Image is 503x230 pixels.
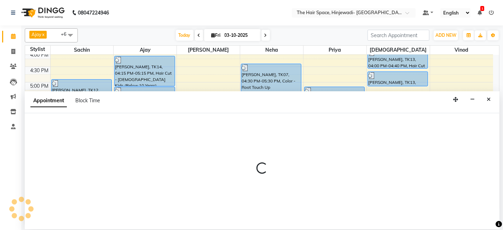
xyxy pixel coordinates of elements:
[115,87,174,178] div: [PERSON_NAME], TK15, 05:15 PM-08:15 PM, Color - Highlights
[480,6,484,11] span: 1
[51,46,114,54] span: Sachin
[18,3,67,23] img: logo
[114,46,177,54] span: Ajay
[222,30,258,41] input: 2025-10-03
[210,33,222,38] span: Fri
[430,46,493,54] span: Vinod
[177,46,240,54] span: [PERSON_NAME]
[31,31,41,37] span: Ajay
[435,33,456,38] span: ADD NEW
[29,51,50,59] div: 4:00 PM
[240,46,303,54] span: Neha
[176,30,193,41] span: Today
[29,82,50,90] div: 5:00 PM
[303,46,366,54] span: Priya
[30,94,67,107] span: Appointment
[29,67,50,74] div: 4:30 PM
[478,10,482,16] a: 1
[75,97,100,104] span: Block Time
[367,46,430,54] span: [DEMOGRAPHIC_DATA]
[61,31,72,37] span: +6
[52,80,111,94] div: [PERSON_NAME], TK12, 05:00 PM-05:30 PM, Threading - Threading Eyebrows
[305,87,364,102] div: [PERSON_NAME], TK14, 05:15 PM-05:45 PM, Waxing - Rica Wax Under Arms (₹250)
[25,46,50,53] div: Stylist
[434,30,458,40] button: ADD NEW
[115,56,174,86] div: [PERSON_NAME], TK14, 04:15 PM-05:15 PM, Hair Cut - [DEMOGRAPHIC_DATA] Kids (Below 10 Years)
[368,30,429,41] input: Search Appointment
[41,31,45,37] a: x
[368,49,428,68] div: [PERSON_NAME], TK13, 04:00 PM-04:40 PM, Hair Cut - [DEMOGRAPHIC_DATA] Hair Cut (Senior Stylist)
[78,3,109,23] b: 08047224946
[241,64,301,94] div: [PERSON_NAME], TK07, 04:30 PM-05:30 PM, Color - Root Touch Up
[368,72,428,86] div: [PERSON_NAME], TK13, 04:45 PM-05:15 PM, [PERSON_NAME]
[484,94,494,105] button: Close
